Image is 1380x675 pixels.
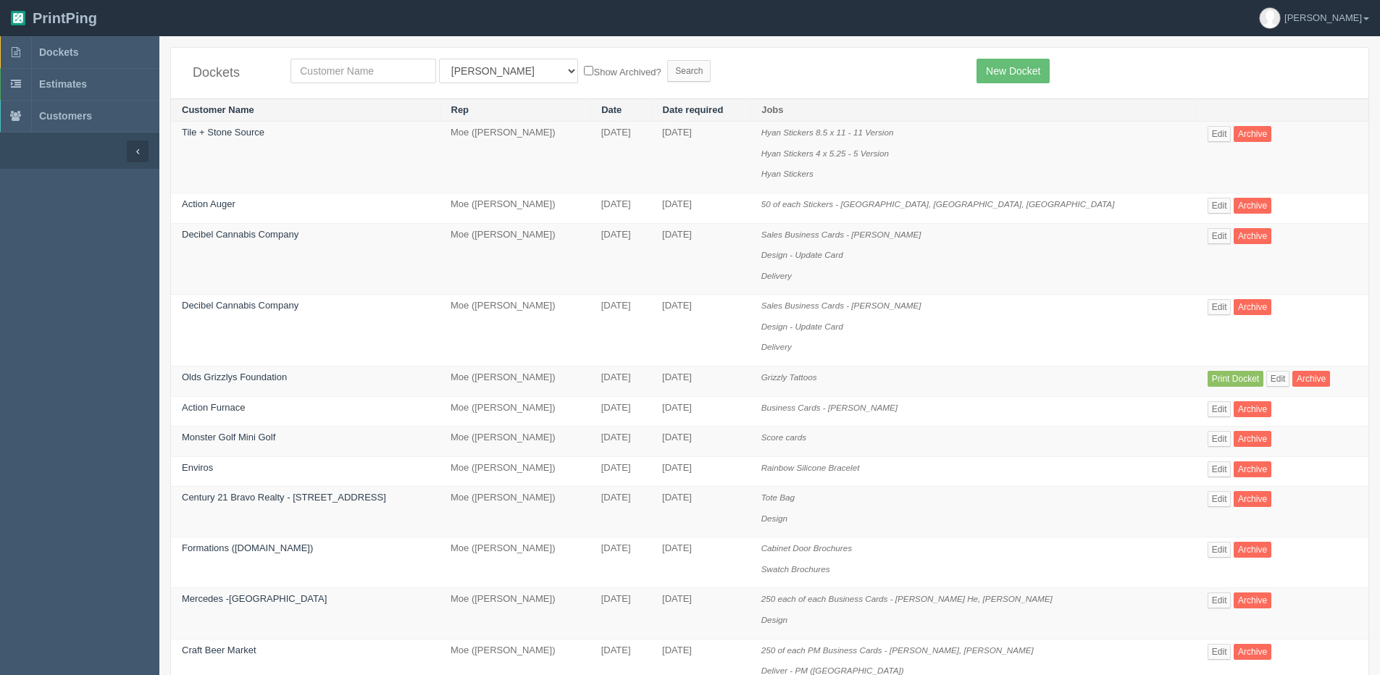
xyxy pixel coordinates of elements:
[182,300,298,311] a: Decibel Cannabis Company
[1234,299,1271,315] a: Archive
[182,432,275,443] a: Monster Golf Mini Golf
[1234,491,1271,507] a: Archive
[761,169,814,178] i: Hyan Stickers
[761,492,795,502] i: Tote Bag
[1208,644,1231,660] a: Edit
[761,463,860,472] i: Rainbow Silicone Bracelet
[761,230,921,239] i: Sales Business Cards - [PERSON_NAME]
[590,427,651,457] td: [DATE]
[451,104,469,115] a: Rep
[761,615,787,624] i: Design
[1208,228,1231,244] a: Edit
[1234,126,1271,142] a: Archive
[182,593,327,604] a: Mercedes -[GEOGRAPHIC_DATA]
[584,63,661,80] label: Show Archived?
[39,78,87,90] span: Estimates
[761,403,898,412] i: Business Cards - [PERSON_NAME]
[1234,401,1271,417] a: Archive
[761,372,817,382] i: Grizzly Tattoos
[977,59,1050,83] a: New Docket
[590,193,651,224] td: [DATE]
[182,645,256,655] a: Craft Beer Market
[651,223,750,295] td: [DATE]
[440,537,590,588] td: Moe ([PERSON_NAME])
[651,487,750,537] td: [DATE]
[1234,198,1271,214] a: Archive
[651,396,750,427] td: [DATE]
[1208,126,1231,142] a: Edit
[651,193,750,224] td: [DATE]
[761,271,792,280] i: Delivery
[440,456,590,487] td: Moe ([PERSON_NAME])
[1208,371,1263,387] a: Print Docket
[1208,542,1231,558] a: Edit
[440,223,590,295] td: Moe ([PERSON_NAME])
[1266,371,1290,387] a: Edit
[651,366,750,396] td: [DATE]
[663,104,724,115] a: Date required
[182,127,264,138] a: Tile + Stone Source
[182,462,213,473] a: Enviros
[651,456,750,487] td: [DATE]
[761,127,894,137] i: Hyan Stickers 8.5 x 11 - 11 Version
[182,492,386,503] a: Century 21 Bravo Realty - [STREET_ADDRESS]
[440,295,590,366] td: Moe ([PERSON_NAME])
[651,122,750,193] td: [DATE]
[11,11,25,25] img: logo-3e63b451c926e2ac314895c53de4908e5d424f24456219fb08d385ab2e579770.png
[1234,431,1271,447] a: Archive
[1208,491,1231,507] a: Edit
[590,487,651,537] td: [DATE]
[1208,401,1231,417] a: Edit
[193,66,269,80] h4: Dockets
[1208,198,1231,214] a: Edit
[667,60,711,82] input: Search
[1208,592,1231,608] a: Edit
[440,193,590,224] td: Moe ([PERSON_NAME])
[182,104,254,115] a: Customer Name
[584,66,593,75] input: Show Archived?
[590,396,651,427] td: [DATE]
[1234,592,1271,608] a: Archive
[761,564,830,574] i: Swatch Brochures
[590,588,651,639] td: [DATE]
[761,199,1115,209] i: 50 of each Stickers - [GEOGRAPHIC_DATA], [GEOGRAPHIC_DATA], [GEOGRAPHIC_DATA]
[440,122,590,193] td: Moe ([PERSON_NAME])
[182,229,298,240] a: Decibel Cannabis Company
[761,148,889,158] i: Hyan Stickers 4 x 5.25 - 5 Version
[39,46,78,58] span: Dockets
[590,295,651,366] td: [DATE]
[182,402,245,413] a: Action Furnace
[182,542,313,553] a: Formations ([DOMAIN_NAME])
[761,250,843,259] i: Design - Update Card
[651,588,750,639] td: [DATE]
[39,110,92,122] span: Customers
[1260,8,1280,28] img: avatar_default-7531ab5dedf162e01f1e0bb0964e6a185e93c5c22dfe317fb01d7f8cd2b1632c.jpg
[1234,461,1271,477] a: Archive
[440,366,590,396] td: Moe ([PERSON_NAME])
[182,372,287,382] a: Olds Grizzlys Foundation
[761,322,843,331] i: Design - Update Card
[590,122,651,193] td: [DATE]
[761,594,1053,603] i: 250 each of each Business Cards - [PERSON_NAME] He, [PERSON_NAME]
[761,666,904,675] i: Deliver - PM ([GEOGRAPHIC_DATA])
[651,295,750,366] td: [DATE]
[1234,542,1271,558] a: Archive
[761,645,1034,655] i: 250 of each PM Business Cards - [PERSON_NAME], [PERSON_NAME]
[761,513,787,523] i: Design
[440,588,590,639] td: Moe ([PERSON_NAME])
[590,223,651,295] td: [DATE]
[750,98,1197,122] th: Jobs
[182,198,235,209] a: Action Auger
[651,427,750,457] td: [DATE]
[590,537,651,588] td: [DATE]
[1292,371,1330,387] a: Archive
[761,432,806,442] i: Score cards
[440,396,590,427] td: Moe ([PERSON_NAME])
[1234,228,1271,244] a: Archive
[290,59,436,83] input: Customer Name
[761,543,852,553] i: Cabinet Door Brochures
[651,537,750,588] td: [DATE]
[1208,431,1231,447] a: Edit
[1208,299,1231,315] a: Edit
[440,487,590,537] td: Moe ([PERSON_NAME])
